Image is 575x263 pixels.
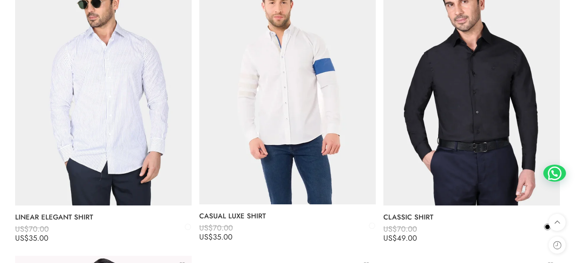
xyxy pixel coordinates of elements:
[199,222,213,233] span: US$
[369,222,375,229] a: White
[199,231,213,242] span: US$
[383,223,417,234] bdi: 70.00
[15,232,48,243] bdi: 35.00
[15,232,29,243] span: US$
[383,209,560,224] a: CLASSIC SHIRT
[199,222,233,233] bdi: 70.00
[15,223,49,234] bdi: 70.00
[184,223,191,230] a: White
[15,209,192,224] a: LINEAR ELEGANT SHIRT
[199,208,376,223] a: CASUAL LUXE SHIRT
[383,232,417,243] bdi: 49.00
[199,231,232,242] bdi: 35.00
[544,223,551,230] a: Black
[383,232,397,243] span: US$
[15,223,29,234] span: US$
[383,223,397,234] span: US$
